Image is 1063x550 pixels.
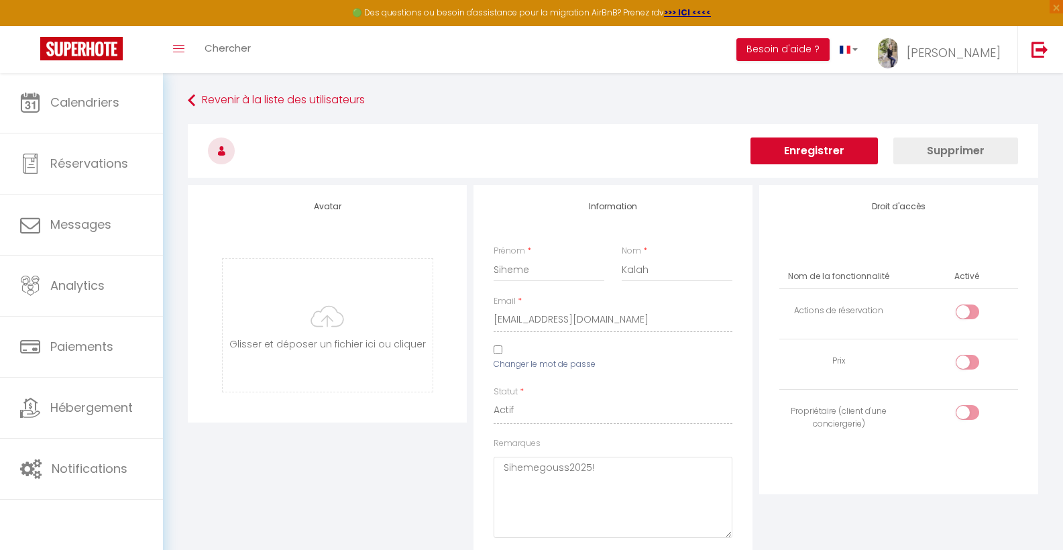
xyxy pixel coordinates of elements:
a: ... [PERSON_NAME] [868,26,1017,73]
label: Nom [622,245,641,258]
h4: Droit d'accès [779,202,1018,211]
label: Statut [494,386,518,398]
span: Réservations [50,155,128,172]
label: Prénom [494,245,525,258]
button: Besoin d'aide ? [736,38,830,61]
span: Chercher [205,41,251,55]
img: Super Booking [40,37,123,60]
h4: Information [494,202,732,211]
img: ... [878,38,898,68]
button: Enregistrer [750,137,878,164]
div: Actions de réservation [785,305,893,317]
button: Supprimer [893,137,1018,164]
span: Messages [50,216,111,233]
label: Remarques [494,437,541,450]
th: Activé [949,265,985,288]
span: Notifications [52,460,127,477]
img: logout [1031,41,1048,58]
a: >>> ICI <<<< [664,7,711,18]
span: Analytics [50,277,105,294]
div: Prix [785,355,893,368]
span: Paiements [50,338,113,355]
label: Changer le mot de passe [494,358,596,371]
a: Chercher [194,26,261,73]
span: Calendriers [50,94,119,111]
label: Email [494,295,516,308]
div: Propriétaire (client d'une conciergerie) [785,405,893,431]
th: Nom de la fonctionnalité [779,265,899,288]
span: [PERSON_NAME] [907,44,1001,61]
a: Revenir à la liste des utilisateurs [188,89,1038,113]
span: Hébergement [50,399,133,416]
h4: Avatar [208,202,447,211]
